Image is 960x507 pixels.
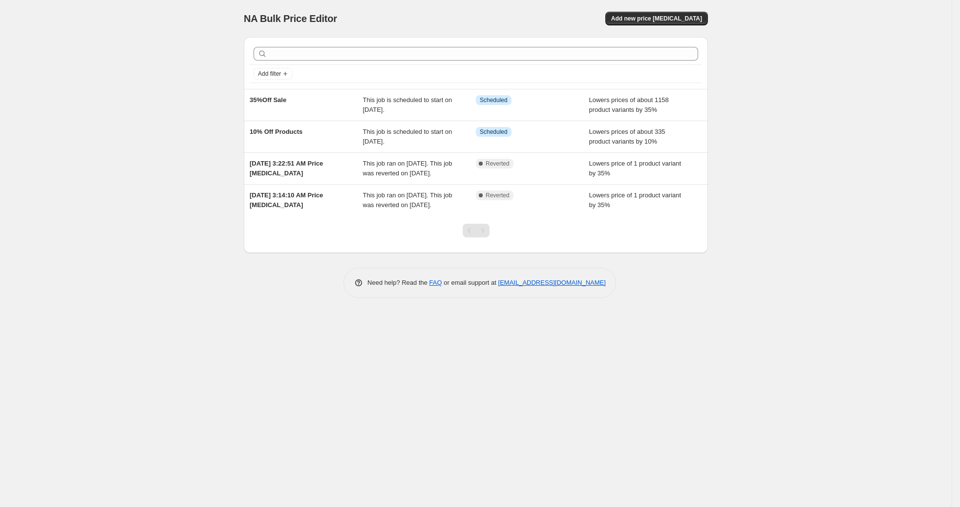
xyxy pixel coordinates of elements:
span: This job is scheduled to start on [DATE]. [363,128,452,145]
span: Lowers prices of about 1158 product variants by 35% [589,96,669,113]
span: This job ran on [DATE]. This job was reverted on [DATE]. [363,160,452,177]
nav: Pagination [463,224,490,237]
span: Scheduled [480,96,508,104]
span: [DATE] 3:14:10 AM Price [MEDICAL_DATA] [250,191,323,209]
span: Lowers prices of about 335 product variants by 10% [589,128,665,145]
span: Need help? Read the [367,279,429,286]
button: Add new price [MEDICAL_DATA] [605,12,708,25]
button: Add filter [254,68,293,80]
span: NA Bulk Price Editor [244,13,337,24]
span: This job is scheduled to start on [DATE]. [363,96,452,113]
span: Lowers price of 1 product variant by 35% [589,160,682,177]
span: Reverted [486,160,510,168]
span: Lowers price of 1 product variant by 35% [589,191,682,209]
span: Add filter [258,70,281,78]
span: [DATE] 3:22:51 AM Price [MEDICAL_DATA] [250,160,323,177]
span: This job ran on [DATE]. This job was reverted on [DATE]. [363,191,452,209]
span: Scheduled [480,128,508,136]
span: 35%Off Sale [250,96,286,104]
span: 10% Off Products [250,128,302,135]
span: Reverted [486,191,510,199]
a: [EMAIL_ADDRESS][DOMAIN_NAME] [498,279,606,286]
span: Add new price [MEDICAL_DATA] [611,15,702,22]
span: or email support at [442,279,498,286]
a: FAQ [429,279,442,286]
